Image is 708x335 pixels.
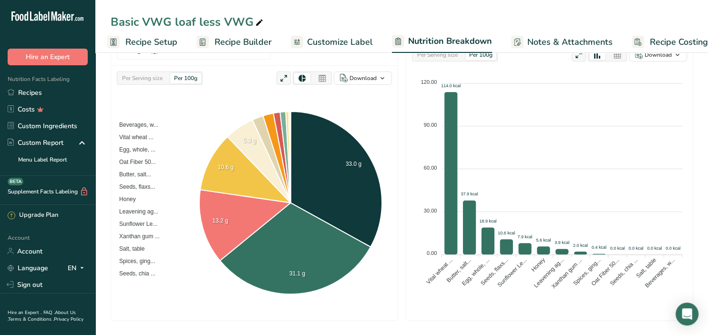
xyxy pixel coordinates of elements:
[112,134,154,141] span: Vital wheat ...
[112,122,158,128] span: Beverages, w...
[112,233,160,240] span: Xanthan gum ...
[43,309,55,316] a: FAQ .
[629,48,687,61] button: Download
[112,270,155,277] span: Seeds, chia ...
[112,146,155,153] span: Egg, whole, ...
[461,256,491,287] tspan: Egg, whole, ...
[118,73,166,83] div: Per Serving size
[8,178,23,185] div: BETA
[8,316,54,323] a: Terms & Conditions .
[112,221,157,227] span: Sunflower Le...
[112,159,156,165] span: Oat Fiber 50...
[291,31,373,53] a: Customize Label
[550,256,584,290] tspan: Xanthan gum ...
[572,256,602,286] tspan: Spices, ging...
[196,31,272,53] a: Recipe Builder
[170,73,201,83] div: Per 100g
[421,79,437,85] tspan: 120.00
[408,35,492,48] span: Nutrition Breakdown
[215,36,272,49] span: Recipe Builder
[8,309,41,316] a: Hire an Expert .
[608,256,639,287] tspan: Seeds, chia ...
[650,36,708,49] span: Recipe Costing
[424,165,437,171] tspan: 60.00
[334,71,392,85] button: Download
[392,30,492,53] a: Nutrition Breakdown
[112,258,155,264] span: Spices, ging...
[427,250,437,256] tspan: 0.00
[112,171,151,178] span: Butter, salt...
[511,31,613,53] a: Notes & Attachments
[112,245,144,252] span: Salt, table
[479,256,509,286] tspan: Seeds, flaxs...
[111,13,265,30] div: Basic VWG loaf less VWG
[112,183,155,190] span: Seeds, flaxs...
[349,74,377,82] div: Download
[424,208,437,213] tspan: 30.00
[527,36,613,49] span: Notes & Attachments
[8,309,76,323] a: About Us .
[307,36,373,49] span: Customize Label
[112,196,136,203] span: Honey
[68,262,88,274] div: EN
[425,256,454,285] tspan: Vital wheat ...
[465,50,496,60] div: Per 100g
[676,303,698,325] div: Open Intercom Messenger
[8,211,58,220] div: Upgrade Plan
[530,256,546,273] tspan: Honey
[644,256,676,289] tspan: Beverages, w...
[496,256,528,288] tspan: Sunflower Le...
[54,316,83,323] a: Privacy Policy
[590,256,620,287] tspan: Oat Fiber 50...
[533,256,565,289] tspan: Leavening ag...
[8,260,48,276] a: Language
[645,51,672,59] div: Download
[112,208,158,215] span: Leavening ag...
[413,50,462,60] div: Per Serving size
[635,256,657,279] tspan: Salt, table
[424,122,437,128] tspan: 90.00
[8,138,63,148] div: Custom Report
[445,256,472,284] tspan: Butter, salt...
[125,36,177,49] span: Recipe Setup
[107,31,177,53] a: Recipe Setup
[8,49,88,65] button: Hire an Expert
